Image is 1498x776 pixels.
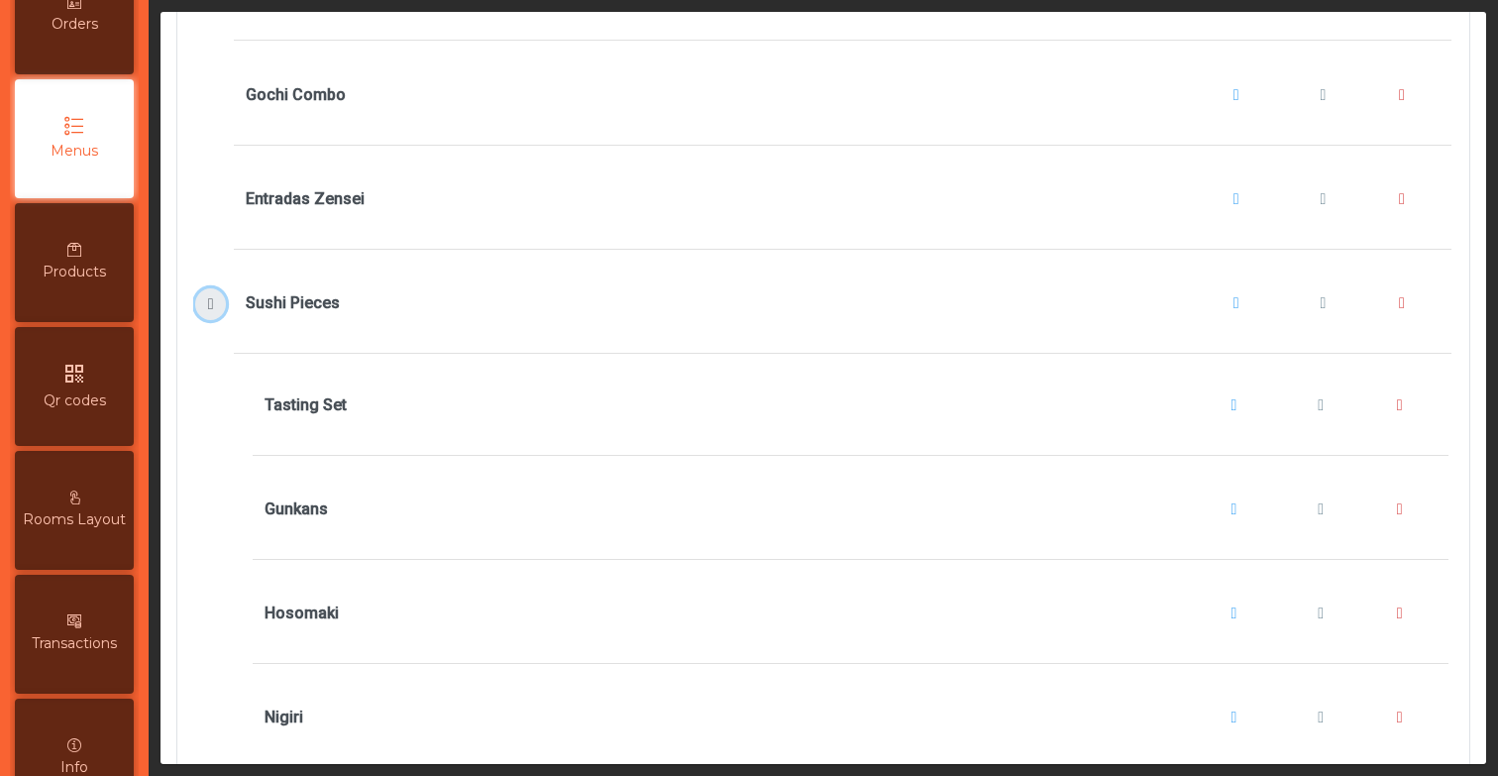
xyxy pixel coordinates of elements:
b: Tasting Set [265,393,347,417]
span: Rooms Layout [23,509,126,530]
span: Orders [52,14,98,35]
i: qr_code [62,362,86,386]
span: Products [43,262,106,282]
div: Hosomaki [214,564,1449,664]
div: Sushi Pieces [195,254,1450,354]
b: Gunkans [265,498,328,521]
span: Menus [51,141,98,162]
div: Entradas Zensei [195,150,1450,250]
b: Gochi Combo [246,83,346,107]
b: Sushi Pieces [246,291,340,315]
span: Qr codes [44,390,106,411]
b: Entradas Zensei [246,187,365,211]
b: Hosomaki [265,602,339,625]
b: Nigiri [265,706,303,729]
div: Tasting Set [214,356,1449,456]
span: Transactions [32,633,117,654]
div: Gochi Combo [195,46,1450,146]
div: Nigiri [214,669,1449,769]
div: Gunkans [214,460,1449,560]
